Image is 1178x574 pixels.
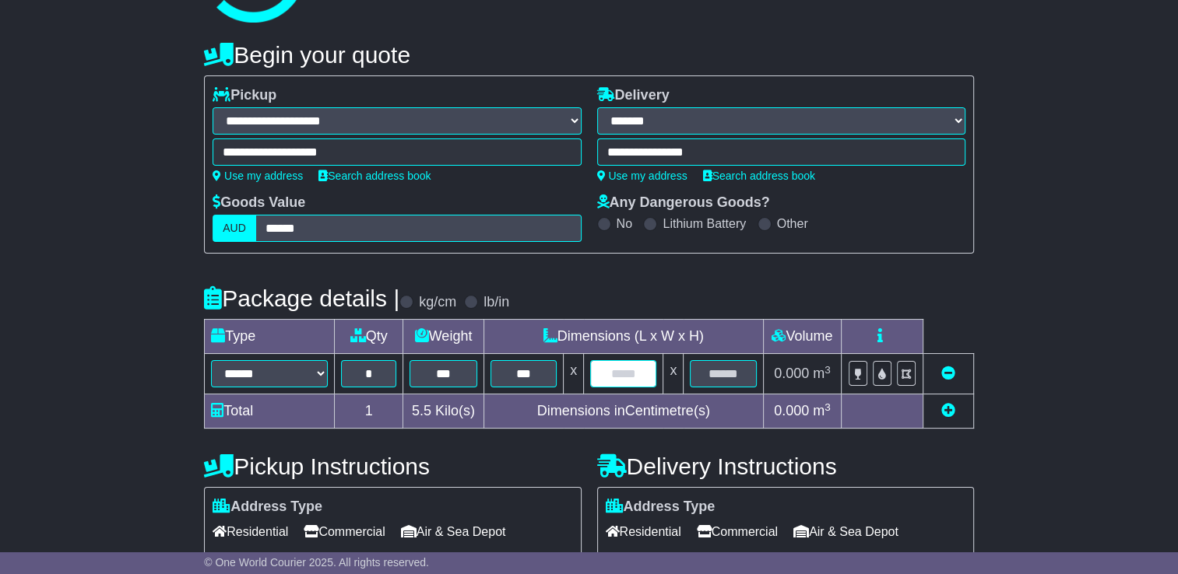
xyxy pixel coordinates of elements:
label: Address Type [213,499,322,516]
span: Commercial [304,520,385,544]
td: x [663,354,684,394]
a: Remove this item [941,366,955,381]
a: Use my address [213,170,303,182]
label: Address Type [606,499,716,516]
span: Residential [606,520,681,544]
span: © One World Courier 2025. All rights reserved. [204,556,429,569]
span: Residential [213,520,288,544]
a: Search address book [318,170,431,182]
span: Commercial [697,520,778,544]
td: Volume [763,320,841,354]
h4: Delivery Instructions [597,453,974,479]
span: 0.000 [774,403,809,418]
label: lb/in [484,294,509,311]
span: 5.5 [412,403,431,418]
td: Type [205,320,335,354]
label: kg/cm [419,294,456,311]
td: Dimensions in Centimetre(s) [484,394,763,429]
td: Qty [335,320,403,354]
a: Use my address [597,170,687,182]
span: m [813,366,831,381]
label: Pickup [213,87,276,104]
a: Add new item [941,403,955,418]
span: Air & Sea Depot [401,520,506,544]
td: 1 [335,394,403,429]
label: Any Dangerous Goods? [597,194,770,212]
td: Dimensions (L x W x H) [484,320,763,354]
label: Lithium Battery [663,216,746,231]
sup: 3 [825,364,831,376]
h4: Package details | [204,285,399,311]
h4: Begin your quote [204,42,974,68]
td: Kilo(s) [403,394,484,429]
span: Air & Sea Depot [793,520,898,544]
td: Weight [403,320,484,354]
h4: Pickup Instructions [204,453,581,479]
label: AUD [213,215,256,242]
span: m [813,403,831,418]
sup: 3 [825,401,831,413]
label: Delivery [597,87,670,104]
label: No [617,216,632,231]
span: 0.000 [774,366,809,381]
a: Search address book [703,170,815,182]
label: Goods Value [213,194,305,212]
td: x [564,354,584,394]
label: Other [777,216,808,231]
td: Total [205,394,335,429]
